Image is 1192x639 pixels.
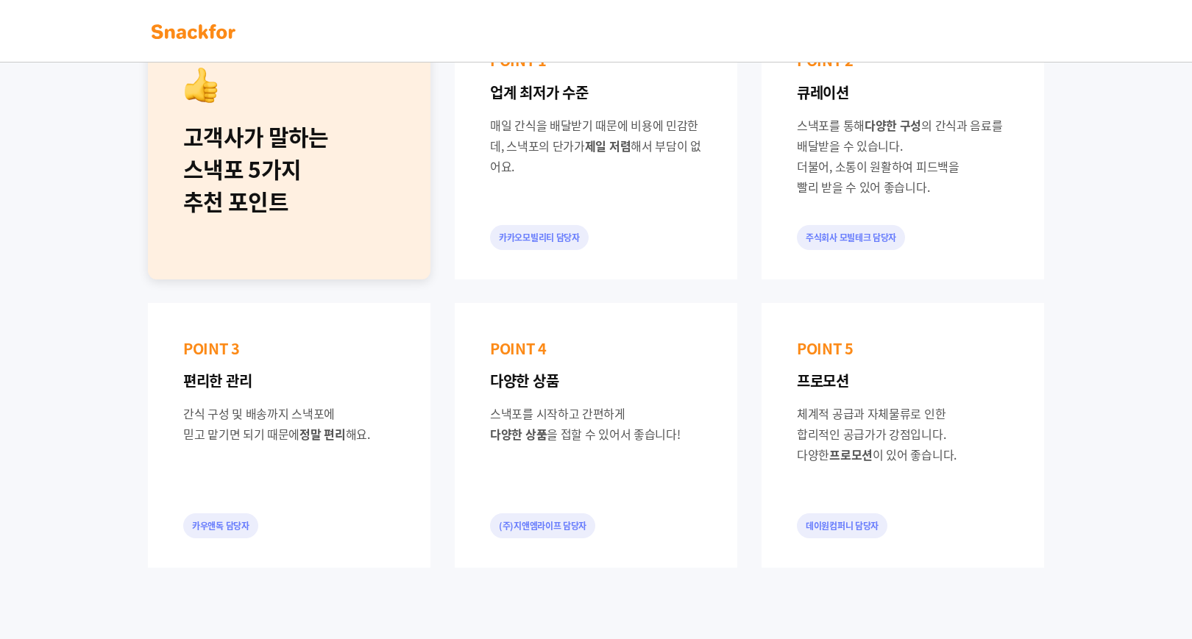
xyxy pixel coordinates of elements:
p: POINT 3 [183,338,395,359]
p: 프로모션 [797,371,1009,391]
span: 정말 편리 [299,425,346,443]
span: 제일 저렴 [585,137,631,154]
img: recommend.png [183,68,219,103]
span: 다양한 구성 [865,116,921,134]
div: (주)지앤엠라이프 담당자 [490,513,595,538]
div: 카우앤독 담당자 [183,513,258,538]
span: 다양한 상품 [490,425,547,443]
p: 업계 최저가 수준 [490,82,702,103]
p: 큐레이션 [797,82,1009,103]
div: 주식회사 모빌테크 담당자 [797,225,905,250]
p: 편리한 관리 [183,371,395,391]
p: 다양한 상품 [490,371,702,391]
span: 프로모션 [829,446,873,463]
div: 체계적 공급과 자체물류로 인한 합리적인 공급가가 강점입니다. 다양한 이 있어 좋습니다. [797,403,1009,465]
p: POINT 4 [490,338,702,359]
div: 고객사가 말하는 스낵포 5가지 추천 포인트 [183,121,395,218]
div: 매일 간식을 배달받기 때문에 비용에 민감한데, 스낵포의 단가가 해서 부담이 없어요. [490,115,702,176]
div: 스낵포를 통해 의 간식과 음료를 배달받을 수 있습니다. 더불어, 소통이 원활하여 피드백을 빨리 받을 수 있어 좋습니다. [797,115,1009,197]
p: POINT 5 [797,338,1009,359]
div: 스낵포를 시작하고 간편하게 을 접할 수 있어서 좋습니다! [490,403,702,444]
div: 카카오모빌리티 담당자 [490,225,589,250]
div: 데이원컴퍼니 담당자 [797,513,887,538]
img: background-main-color.svg [147,20,240,43]
div: 간식 구성 및 배송까지 스낵포에 믿고 맡기면 되기 때문에 해요. [183,403,395,444]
